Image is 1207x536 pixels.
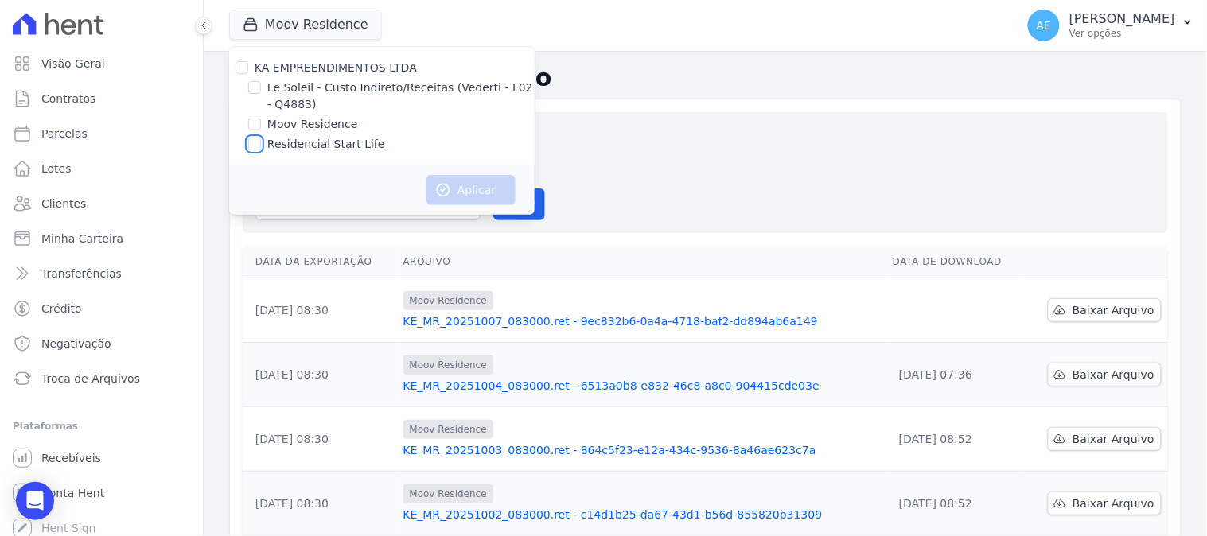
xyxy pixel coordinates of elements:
span: Baixar Arquivo [1073,302,1154,318]
a: Transferências [6,258,197,289]
a: Baixar Arquivo [1048,491,1162,515]
span: Moov Residence [403,420,493,439]
button: Moov Residence [229,10,382,40]
a: Contratos [6,83,197,115]
span: Baixar Arquivo [1073,367,1154,383]
td: [DATE] 08:52 [886,407,1025,472]
a: Baixar Arquivo [1048,363,1162,386]
a: KE_MR_20251003_083000.ret - 864c5f23-e12a-434c-9536-8a46ae623c7a [403,442,881,458]
span: Negativação [41,336,111,352]
a: Parcelas [6,118,197,150]
td: [DATE] 08:52 [886,472,1025,536]
div: Plataformas [13,417,190,436]
span: Clientes [41,196,86,212]
a: Visão Geral [6,48,197,80]
a: Baixar Arquivo [1048,298,1162,322]
span: Contratos [41,91,95,107]
label: KA EMPREENDIMENTOS LTDA [255,61,417,74]
h2: Exportações de Retorno [229,64,1182,92]
span: Moov Residence [403,355,493,375]
a: Crédito [6,293,197,324]
label: Le Soleil - Custo Indireto/Receitas (Vederti - L02 - Q4883) [267,80,535,113]
span: Transferências [41,266,122,282]
td: [DATE] 07:36 [886,343,1025,407]
th: Data da Exportação [243,246,397,278]
button: Aplicar [426,175,516,205]
th: Arquivo [397,246,887,278]
span: Conta Hent [41,485,104,501]
a: Negativação [6,328,197,359]
span: Baixar Arquivo [1073,431,1154,447]
span: Moov Residence [403,484,493,503]
a: Conta Hent [6,477,197,509]
a: Clientes [6,188,197,219]
span: Visão Geral [41,56,105,72]
a: Baixar Arquivo [1048,427,1162,451]
span: Troca de Arquivos [41,371,140,386]
label: Moov Residence [267,116,358,133]
td: [DATE] 08:30 [243,278,397,343]
span: Crédito [41,301,82,317]
span: Recebíveis [41,450,101,466]
a: KE_MR_20251002_083000.ret - c14d1b25-da67-43d1-b56d-855820b31309 [403,507,881,522]
th: Data de Download [886,246,1025,278]
a: Minha Carteira [6,223,197,254]
td: [DATE] 08:30 [243,407,397,472]
span: Lotes [41,161,72,177]
button: AE [PERSON_NAME] Ver opções [1015,3,1207,48]
span: Minha Carteira [41,231,123,247]
a: Lotes [6,153,197,184]
a: Recebíveis [6,442,197,474]
a: KE_MR_20251007_083000.ret - 9ec832b6-0a4a-4718-baf2-dd894ab6a149 [403,313,881,329]
span: Parcelas [41,126,88,142]
span: AE [1037,20,1051,31]
td: [DATE] 08:30 [243,343,397,407]
span: Moov Residence [403,291,493,310]
p: Ver opções [1069,27,1175,40]
a: KE_MR_20251004_083000.ret - 6513a0b8-e832-46c8-a8c0-904415cde03e [403,378,881,394]
a: Troca de Arquivos [6,363,197,394]
label: Residencial Start Life [267,136,385,153]
td: [DATE] 08:30 [243,472,397,536]
p: [PERSON_NAME] [1069,11,1175,27]
div: Open Intercom Messenger [16,482,54,520]
span: Baixar Arquivo [1073,495,1154,511]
